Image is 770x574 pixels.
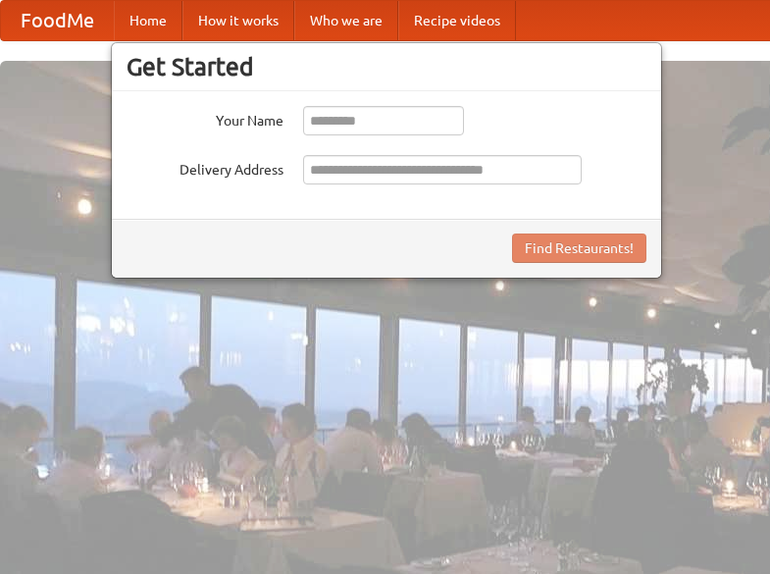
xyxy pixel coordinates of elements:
[512,234,646,263] button: Find Restaurants!
[127,52,646,81] h3: Get Started
[294,1,398,40] a: Who we are
[1,1,114,40] a: FoodMe
[114,1,182,40] a: Home
[127,106,283,130] label: Your Name
[398,1,516,40] a: Recipe videos
[182,1,294,40] a: How it works
[127,155,283,180] label: Delivery Address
